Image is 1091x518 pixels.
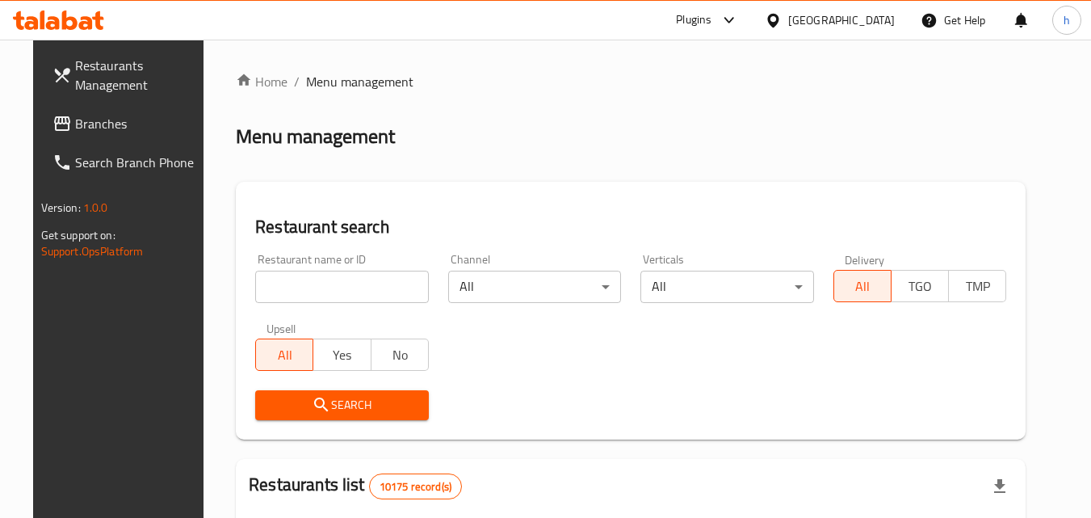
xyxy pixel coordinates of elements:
[1064,11,1070,29] span: h
[371,339,429,371] button: No
[294,72,300,91] li: /
[841,275,885,298] span: All
[955,275,1000,298] span: TMP
[980,467,1019,506] div: Export file
[236,72,1026,91] nav: breadcrumb
[448,271,622,303] div: All
[255,339,313,371] button: All
[40,46,216,104] a: Restaurants Management
[788,11,895,29] div: [GEOGRAPHIC_DATA]
[845,254,885,265] label: Delivery
[255,215,1006,239] h2: Restaurant search
[75,56,203,95] span: Restaurants Management
[249,473,462,499] h2: Restaurants list
[262,343,307,367] span: All
[83,197,108,218] span: 1.0.0
[40,143,216,182] a: Search Branch Phone
[676,11,711,30] div: Plugins
[833,270,892,302] button: All
[268,395,416,415] span: Search
[255,271,429,303] input: Search for restaurant name or ID..
[75,114,203,133] span: Branches
[41,241,144,262] a: Support.OpsPlatform
[370,479,461,495] span: 10175 record(s)
[75,153,203,172] span: Search Branch Phone
[378,343,422,367] span: No
[640,271,814,303] div: All
[41,225,115,246] span: Get support on:
[891,270,949,302] button: TGO
[313,339,371,371] button: Yes
[948,270,1006,302] button: TMP
[306,72,413,91] span: Menu management
[255,390,429,420] button: Search
[41,197,81,218] span: Version:
[320,343,364,367] span: Yes
[40,104,216,143] a: Branches
[369,474,462,499] div: Total records count
[898,275,942,298] span: TGO
[266,322,296,334] label: Upsell
[236,72,287,91] a: Home
[236,124,395,150] h2: Menu management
